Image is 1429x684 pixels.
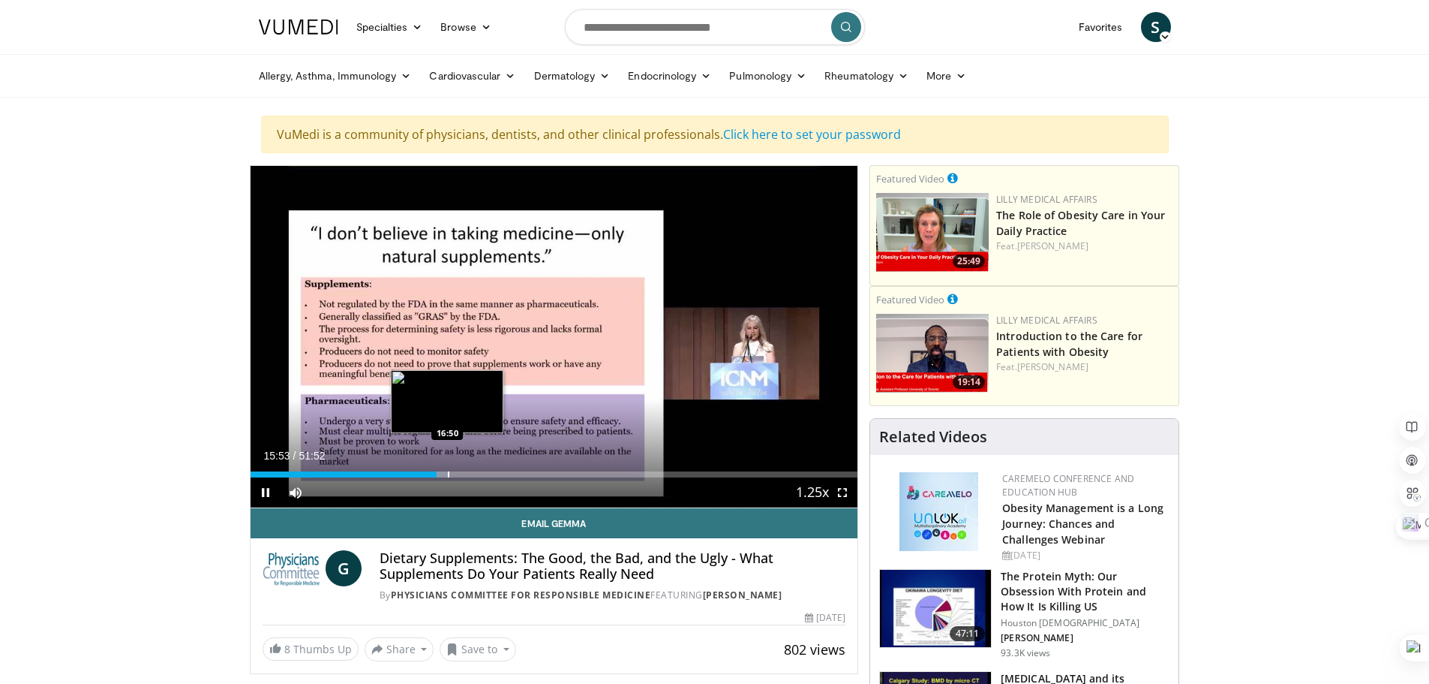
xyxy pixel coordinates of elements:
a: Browse [431,12,500,42]
button: Pause [251,478,281,508]
a: Click here to set your password [723,126,901,143]
span: 8 [284,642,290,656]
div: [DATE] [805,611,845,625]
a: Lilly Medical Affairs [996,314,1097,327]
h4: Related Videos [879,428,987,446]
a: Pulmonology [720,61,815,91]
a: Allergy, Asthma, Immunology [250,61,421,91]
div: By FEATURING [380,589,845,602]
button: Playback Rate [797,478,827,508]
a: Endocrinology [619,61,720,91]
a: Introduction to the Care for Patients with Obesity [996,329,1142,359]
a: G [326,550,362,586]
span: / [293,450,296,462]
img: Physicians Committee for Responsible Medicine [263,550,320,586]
small: Featured Video [876,293,944,306]
a: Cardiovascular [420,61,524,91]
button: Share [365,637,434,661]
a: Physicians Committee for Responsible Medicine [391,589,651,601]
button: Fullscreen [827,478,857,508]
img: b7b8b05e-5021-418b-a89a-60a270e7cf82.150x105_q85_crop-smart_upscale.jpg [880,570,991,648]
a: Email Gemma [251,508,858,538]
img: VuMedi Logo [259,20,338,35]
a: 8 Thumbs Up [263,637,359,661]
h3: The Protein Myth: Our Obsession With Protein and How It Is Killing US [1001,569,1169,614]
a: S [1141,12,1171,42]
span: 802 views [784,640,845,658]
div: Feat. [996,360,1172,374]
a: More [917,61,975,91]
p: 93.3K views [1001,647,1050,659]
div: Progress Bar [251,472,858,478]
a: [PERSON_NAME] [1017,360,1088,373]
img: image.jpeg [391,370,503,433]
button: Mute [281,478,311,508]
h4: Dietary Supplements: The Good, the Bad, and the Ugly - What Supplements Do Your Patients Really Need [380,550,845,583]
a: [PERSON_NAME] [703,589,782,601]
span: 25:49 [953,255,985,268]
a: Specialties [347,12,432,42]
img: e1208b6b-349f-4914-9dd7-f97803bdbf1d.png.150x105_q85_crop-smart_upscale.png [876,193,989,272]
span: 47:11 [950,626,986,641]
a: Obesity Management is a Long Journey: Chances and Challenges Webinar [1002,501,1163,547]
span: 19:14 [953,375,985,389]
a: 47:11 The Protein Myth: Our Obsession With Protein and How It Is Killing US Houston [DEMOGRAPHIC_... [879,569,1169,659]
a: Lilly Medical Affairs [996,193,1097,206]
video-js: Video Player [251,166,858,508]
div: Feat. [996,240,1172,253]
a: Dermatology [525,61,620,91]
a: 25:49 [876,193,989,272]
img: 45df64a9-a6de-482c-8a90-ada250f7980c.png.150x105_q85_autocrop_double_scale_upscale_version-0.2.jpg [899,472,978,551]
button: Save to [440,637,516,661]
img: acc2e291-ced4-4dd5-b17b-d06994da28f3.png.150x105_q85_crop-smart_upscale.png [876,314,989,393]
div: VuMedi is a community of physicians, dentists, and other clinical professionals. [261,116,1169,153]
input: Search topics, interventions [565,9,865,45]
div: [DATE] [1002,549,1166,562]
a: Rheumatology [815,61,917,91]
p: Houston [DEMOGRAPHIC_DATA] [1001,617,1169,629]
a: CaReMeLO Conference and Education Hub [1002,472,1134,499]
span: 51:52 [299,450,325,462]
a: Favorites [1070,12,1132,42]
small: Featured Video [876,172,944,185]
a: [PERSON_NAME] [1017,240,1088,252]
p: [PERSON_NAME] [1001,632,1169,644]
a: The Role of Obesity Care in Your Daily Practice [996,208,1165,238]
span: 15:53 [264,450,290,462]
a: 19:14 [876,314,989,393]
